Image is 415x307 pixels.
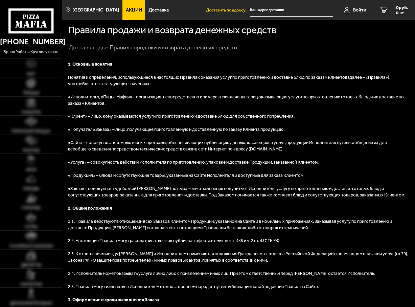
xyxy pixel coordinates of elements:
[68,140,409,152] p: «Сайт» – совокупность компьютерных программ, обеспечивающих публикацию данных, касающихся услуг, ...
[68,62,112,67] b: 1. Основные понятия
[68,159,409,166] p: «Услуга» – совокупность действий Исполнителя по приготовлению, упаковке и доставке Продукции, зак...
[68,297,159,302] b: 3. Оформление и сроки выполнения Заказа
[396,11,408,15] span: 0 шт.
[10,244,53,249] span: Салаты и закуски
[22,206,41,210] span: Горячее
[68,94,409,107] p: «Исполнитель», «Пицца Мафия» – организация, непосредственно или через привлеченных лиц оказывающа...
[68,25,277,35] h1: Правила продажи и возврата денежных средств
[396,5,408,10] span: 0 руб.
[68,284,409,290] p: 2.5. Правила могут изменяться Исполнителем в одностороннем порядке путем публикации новой редакци...
[23,148,40,153] span: Роллы
[68,113,409,120] p: «Клиент» – лицо, кому оказываются услуги по приготовлению и доставке блюд для собственного потреб...
[22,110,41,115] span: Наборы
[12,129,50,134] span: Римская пицца
[26,167,37,172] span: WOK
[68,218,409,231] p: 2.1. Правила действуют в отношении всех Заказов Клиентом Продукции, указанной на Сайте и в мобиль...
[68,172,409,179] p: «Продукция» – блюда и сопутствующие товары, указанные на Сайте Исполнителя и доступные для заказа...
[20,282,42,287] span: Напитки
[148,8,169,13] span: Доставка
[206,8,250,12] span: Доставить по адресу:
[250,4,333,17] input: Ваш адрес доставки
[68,126,409,133] p: «Получатель Заказа» – лицо, получающее приготовленную и доставленную по заказу Клиента продукцию.
[21,263,42,267] span: Десерты
[110,44,237,51] div: Правила продажи и возврата денежных средств
[68,186,409,198] p: «Заказ» – совокупность действий [PERSON_NAME] по выражению намерения получить от Исполнителя услу...
[10,301,52,306] span: Дополнительно
[126,8,142,13] span: Акции
[23,91,40,95] span: Пицца
[68,251,409,264] p: 2.3. К отношениям между [PERSON_NAME] и Исполнителем применяются положения Гражданского кодекса Р...
[27,72,36,76] span: Хит
[68,238,409,244] p: 2.2. Настоящие Правила могут рассматриваться как публичная оферта в смысле ст. 435 и ч. 2 ст. 437...
[68,74,409,87] p: Понятия и определения, использующиеся в настоящих Правилах оказания услуг по приготовлению и дост...
[68,270,409,277] p: 2.4. Исполнитель может оказывать услуги лично либо с привлечением иных лиц. При этом ответственны...
[23,186,39,191] span: Обеды
[353,8,366,13] span: Войти
[72,8,119,13] span: [GEOGRAPHIC_DATA]
[25,225,38,229] span: Супы
[68,206,112,211] b: 2. Общие положения
[69,44,109,51] a: Доставка еды-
